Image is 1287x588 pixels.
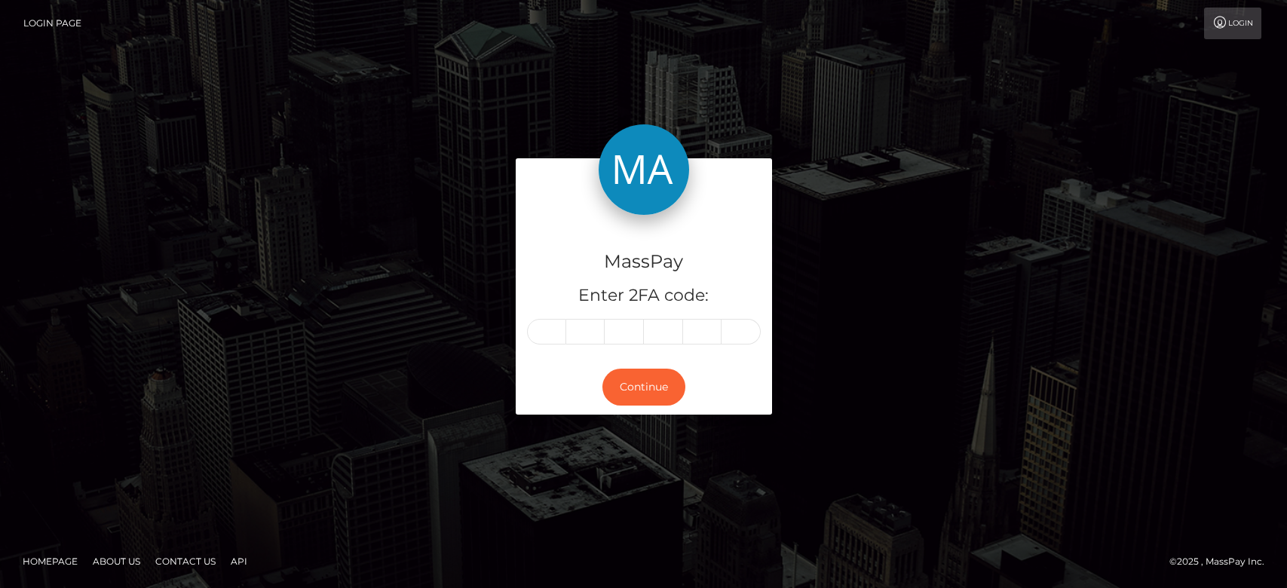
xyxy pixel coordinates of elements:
[527,284,761,308] h5: Enter 2FA code:
[602,369,685,406] button: Continue
[225,550,253,573] a: API
[599,124,689,215] img: MassPay
[23,8,81,39] a: Login Page
[87,550,146,573] a: About Us
[149,550,222,573] a: Contact Us
[1204,8,1261,39] a: Login
[1169,553,1276,570] div: © 2025 , MassPay Inc.
[527,249,761,275] h4: MassPay
[17,550,84,573] a: Homepage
